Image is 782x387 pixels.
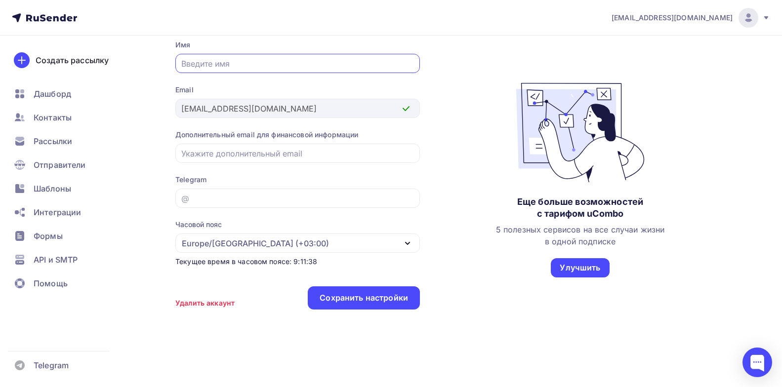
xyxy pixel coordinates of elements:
[8,108,125,127] a: Контакты
[34,206,81,218] span: Интеграции
[34,112,72,123] span: Контакты
[175,130,420,140] div: Дополнительный email для финансовой информации
[34,359,69,371] span: Telegram
[8,131,125,151] a: Рассылки
[181,58,414,70] input: Введите имя
[175,85,420,95] div: Email
[34,183,71,194] span: Шаблоны
[34,159,86,171] span: Отправители
[175,298,235,308] div: Удалить аккаунт
[175,220,222,230] div: Часовой пояс
[34,135,72,147] span: Рассылки
[175,257,420,267] div: Текущее время в часовом поясе: 9:11:38
[517,196,643,220] div: Еще больше возможностей с тарифом uCombo
[181,148,414,159] input: Укажите дополнительный email
[182,237,329,249] div: Europe/[GEOGRAPHIC_DATA] (+03:00)
[175,220,420,253] button: Часовой пояс Europe/[GEOGRAPHIC_DATA] (+03:00)
[34,277,68,289] span: Помощь
[175,40,420,50] div: Имя
[175,175,420,185] div: Telegram
[34,254,78,266] span: API и SMTP
[612,8,770,28] a: [EMAIL_ADDRESS][DOMAIN_NAME]
[34,88,71,100] span: Дашборд
[496,224,664,247] div: 5 полезных сервисов на все случаи жизни в одной подписке
[612,13,733,23] span: [EMAIL_ADDRESS][DOMAIN_NAME]
[34,230,63,242] span: Формы
[181,193,189,204] div: @
[8,84,125,104] a: Дашборд
[320,292,408,304] div: Сохранить настройки
[36,54,109,66] div: Создать рассылку
[8,155,125,175] a: Отправители
[560,262,600,273] div: Улучшить
[8,179,125,198] a: Шаблоны
[8,226,125,246] a: Формы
